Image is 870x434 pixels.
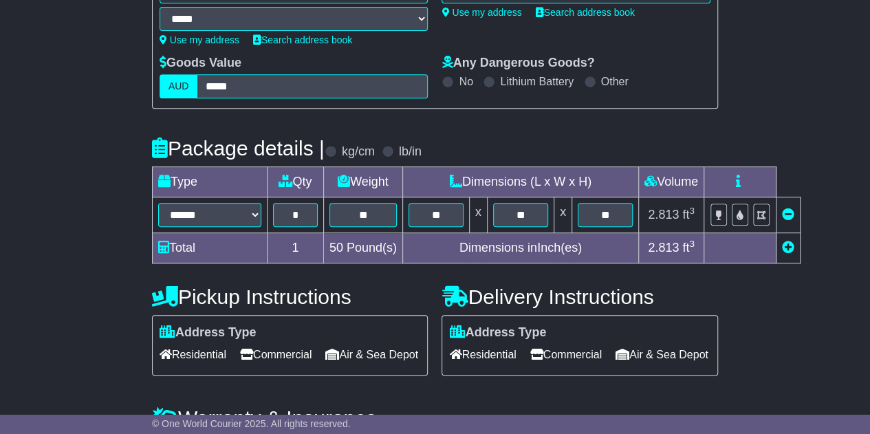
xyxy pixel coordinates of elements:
label: Lithium Battery [500,75,574,88]
td: Pound(s) [323,233,402,263]
label: Any Dangerous Goods? [442,56,594,71]
a: Search address book [253,34,352,45]
td: x [554,197,572,233]
a: Search address book [536,7,635,18]
label: kg/cm [342,144,375,160]
h4: Warranty & Insurance [152,406,718,429]
span: 50 [329,241,343,254]
span: ft [682,241,695,254]
span: Commercial [240,344,312,365]
span: 2.813 [648,241,679,254]
label: AUD [160,74,198,98]
label: No [459,75,472,88]
span: Air & Sea Depot [325,344,418,365]
label: Address Type [160,325,257,340]
h4: Delivery Instructions [442,285,718,308]
label: Goods Value [160,56,241,71]
a: Add new item [782,241,794,254]
td: 1 [267,233,323,263]
label: lb/in [399,144,422,160]
label: Other [601,75,629,88]
td: Weight [323,167,402,197]
td: Type [152,167,267,197]
span: ft [682,208,695,221]
label: Address Type [449,325,546,340]
span: Residential [160,344,226,365]
span: Residential [449,344,516,365]
td: Dimensions in Inch(es) [402,233,638,263]
a: Remove this item [782,208,794,221]
td: Total [152,233,267,263]
sup: 3 [689,206,695,216]
a: Use my address [442,7,521,18]
td: Volume [638,167,704,197]
a: Use my address [160,34,239,45]
td: x [469,197,487,233]
span: 2.813 [648,208,679,221]
sup: 3 [689,239,695,249]
span: Air & Sea Depot [616,344,708,365]
span: © One World Courier 2025. All rights reserved. [152,418,351,429]
td: Qty [267,167,323,197]
span: Commercial [530,344,602,365]
h4: Pickup Instructions [152,285,428,308]
h4: Package details | [152,137,325,160]
td: Dimensions (L x W x H) [402,167,638,197]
